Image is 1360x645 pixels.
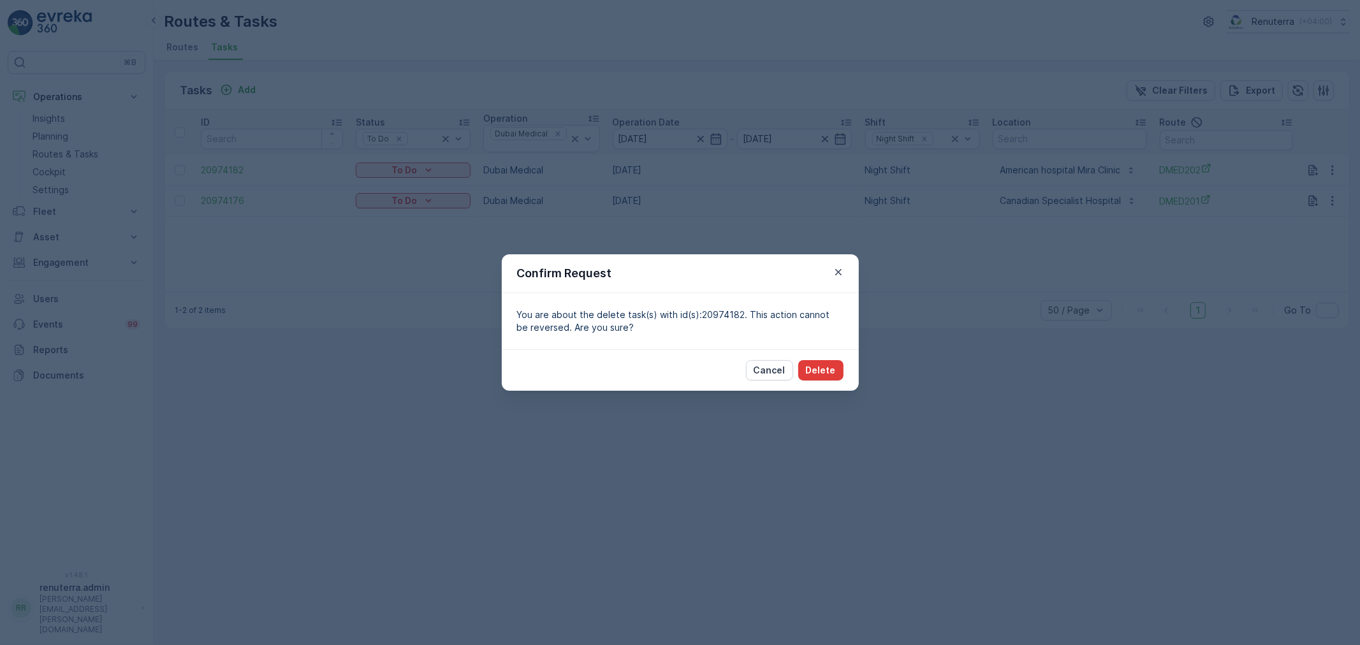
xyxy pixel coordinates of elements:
[517,265,612,282] p: Confirm Request
[754,364,786,377] p: Cancel
[806,364,836,377] p: Delete
[798,360,844,380] button: Delete
[746,360,793,380] button: Cancel
[517,308,844,334] p: You are about the delete task(s) with id(s):20974182. This action cannot be reversed. Are you sure?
